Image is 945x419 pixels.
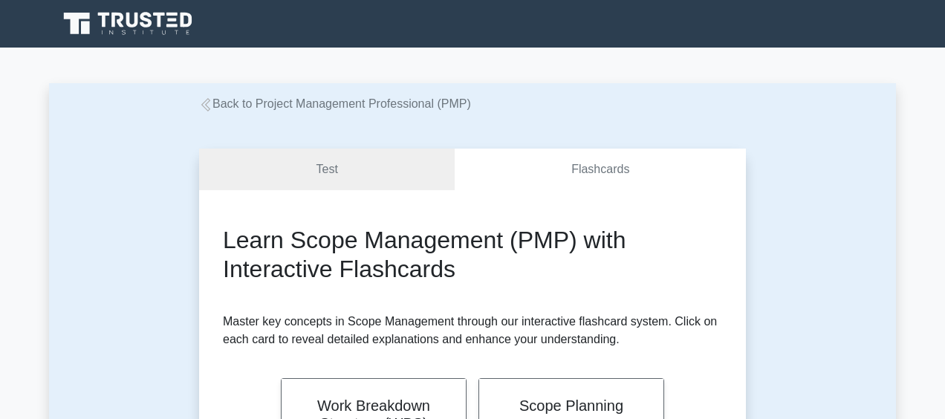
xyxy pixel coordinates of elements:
[223,226,722,283] h2: Learn Scope Management (PMP) with Interactive Flashcards
[497,397,646,415] h2: Scope Planning
[455,149,746,191] a: Flashcards
[199,149,455,191] a: Test
[199,97,471,110] a: Back to Project Management Professional (PMP)
[223,313,722,348] p: Master key concepts in Scope Management through our interactive flashcard system. Click on each c...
